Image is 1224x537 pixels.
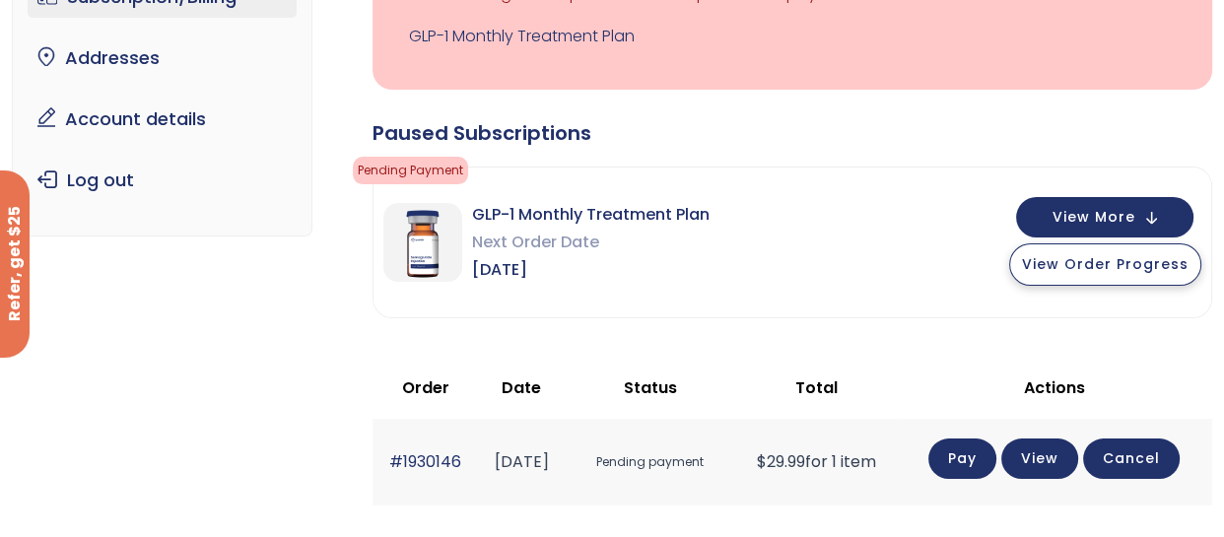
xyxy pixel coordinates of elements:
span: Actions [1024,376,1085,399]
a: Cancel [1083,438,1180,479]
td: for 1 item [735,419,897,504]
span: [DATE] [472,256,710,284]
span: Order [402,376,449,399]
a: #1930146 [389,450,461,473]
button: View Order Progress [1009,243,1201,286]
a: GLP-1 Monthly Treatment Plan [409,23,1176,50]
div: Paused Subscriptions [373,119,1212,147]
a: Log out [28,160,296,201]
time: [DATE] [495,450,549,473]
span: Next Order Date [472,229,710,256]
span: Pending payment [575,444,725,481]
button: View More [1016,197,1193,237]
span: 29.99 [756,450,804,473]
img: GLP-1 Monthly Treatment Plan [383,203,462,282]
span: Date [502,376,541,399]
span: View More [1053,211,1135,224]
a: Pay [928,438,996,479]
a: Account details [28,99,296,140]
a: Addresses [28,37,296,79]
span: Status [623,376,676,399]
span: Pending Payment [353,157,468,184]
span: Total [794,376,837,399]
span: View Order Progress [1022,254,1189,274]
span: GLP-1 Monthly Treatment Plan [472,201,710,229]
a: View [1001,438,1078,479]
span: $ [756,450,766,473]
